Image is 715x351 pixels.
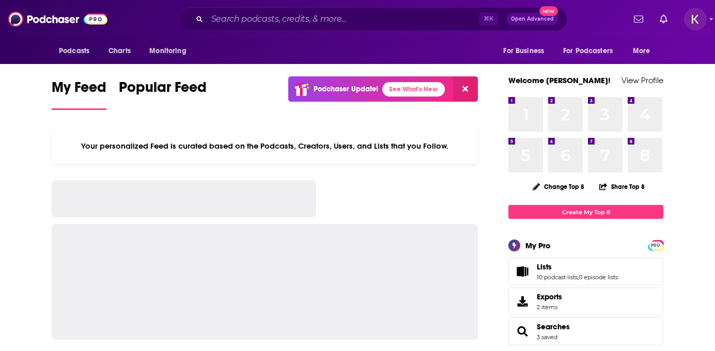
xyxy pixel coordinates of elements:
a: Exports [508,288,663,315]
a: See What's New [382,82,445,97]
a: PRO [649,241,662,249]
span: Exports [537,292,562,301]
a: View Profile [621,75,663,85]
span: More [633,44,650,58]
img: User Profile [684,8,707,30]
a: Lists [512,264,533,279]
span: New [539,6,558,16]
a: 3 saved [537,333,557,341]
span: Lists [537,262,552,272]
span: Open Advanced [511,17,554,22]
input: Search podcasts, credits, & more... [207,11,479,27]
button: open menu [52,41,103,61]
a: 10 podcast lists [537,274,578,281]
a: Lists [537,262,618,272]
button: Change Top 8 [526,180,590,193]
div: My Pro [525,241,551,250]
span: , [578,274,579,281]
span: Lists [508,258,663,285]
a: 0 episode lists [579,274,618,281]
a: Searches [537,322,570,331]
span: ⌘ K [479,12,498,26]
span: Monitoring [149,44,186,58]
span: Podcasts [59,44,89,58]
span: For Podcasters [563,44,613,58]
a: Welcome [PERSON_NAME]! [508,75,611,85]
span: Searches [508,317,663,345]
span: 2 items [537,304,562,311]
span: For Business [503,44,544,58]
button: Open AdvancedNew [506,13,558,25]
a: Popular Feed [119,78,207,110]
span: PRO [649,242,662,249]
span: Charts [108,44,131,58]
span: My Feed [52,78,106,102]
button: open menu [626,41,663,61]
a: Show notifications dropdown [656,10,672,28]
p: Podchaser Update! [314,85,378,93]
span: Exports [512,294,533,309]
a: Create My Top 8 [508,205,663,219]
button: open menu [496,41,557,61]
button: Share Top 8 [599,177,645,197]
div: Your personalized Feed is curated based on the Podcasts, Creators, Users, and Lists that you Follow. [52,129,478,164]
a: Charts [102,41,137,61]
a: Searches [512,324,533,339]
button: Show profile menu [684,8,707,30]
a: Show notifications dropdown [630,10,647,28]
img: Podchaser - Follow, Share and Rate Podcasts [8,9,107,29]
button: open menu [142,41,199,61]
span: Logged in as kwignall [684,8,707,30]
span: Popular Feed [119,78,207,102]
button: open menu [556,41,628,61]
a: My Feed [52,78,106,110]
div: Search podcasts, credits, & more... [179,7,567,31]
